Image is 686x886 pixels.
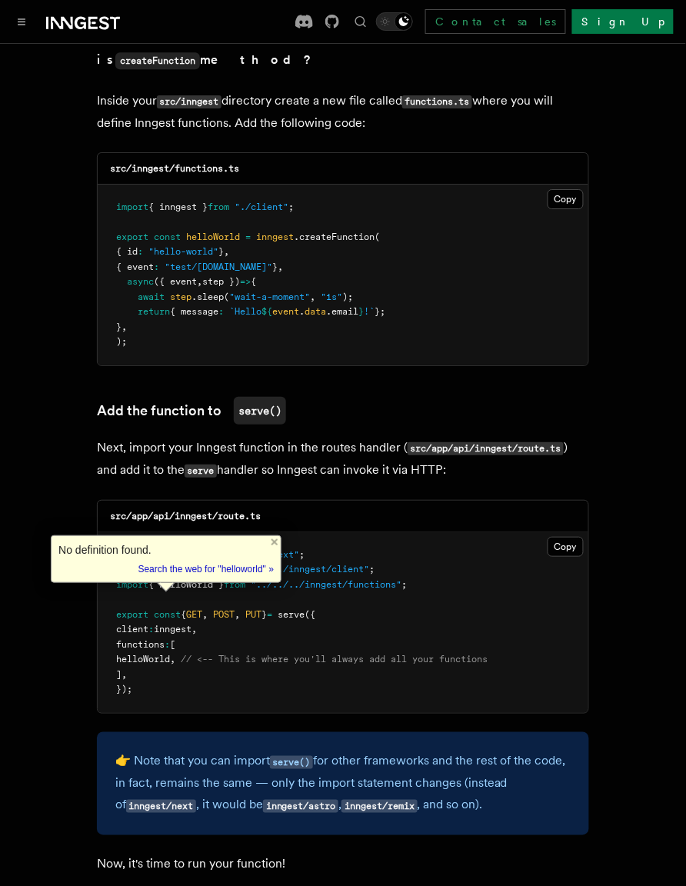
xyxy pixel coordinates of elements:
[299,306,305,317] span: .
[261,306,272,317] span: ${
[138,306,170,317] span: return
[572,9,674,34] a: Sign Up
[170,639,175,650] span: [
[12,12,31,31] button: Toggle navigation
[270,756,313,769] code: serve()
[256,231,294,242] span: inngest
[326,306,358,317] span: .email
[208,202,229,212] span: from
[251,579,401,590] span: "../../../inngest/functions"
[251,276,256,287] span: {
[116,321,122,332] span: }
[97,437,589,481] p: Next, import your Inngest function in the routes handler ( ) and add it to the handler so Inngest...
[235,202,288,212] span: "./client"
[116,669,122,680] span: ]
[126,800,196,813] code: inngest/next
[342,291,353,302] span: );
[116,231,148,242] span: export
[240,276,251,287] span: =>
[278,609,305,620] span: serve
[97,854,589,875] p: Now, it's time to run your function!
[127,276,154,287] span: async
[154,276,197,287] span: ({ event
[263,800,338,813] code: inngest/astro
[272,261,278,272] span: }
[224,246,229,257] span: ,
[116,261,154,272] span: { event
[116,336,127,347] span: );
[218,246,224,257] span: }
[294,231,375,242] span: .createFunction
[364,306,375,317] span: !`
[186,231,240,242] span: helloWorld
[229,306,261,317] span: `Hello
[170,654,175,664] span: ,
[270,754,313,768] a: serve()
[235,609,240,620] span: ,
[186,609,202,620] span: GET
[154,624,191,635] span: inngest
[138,291,165,302] span: await
[116,609,148,620] span: export
[202,609,208,620] span: ,
[154,609,181,620] span: const
[110,163,239,174] code: src/inngest/functions.ts
[97,28,589,72] summary: Learn more: What iscreateFunctionmethod?
[408,442,564,455] code: src/app/api/inngest/route.ts
[154,261,159,272] span: :
[116,654,170,664] span: helloWorld
[224,579,245,590] span: from
[341,800,417,813] code: inngest/remix
[369,564,375,575] span: ;
[224,291,229,302] span: (
[548,537,584,557] button: Copy
[235,564,369,575] span: "../../../inngest/client"
[115,751,571,817] p: 👉 Note that you can import for other frameworks and the rest of the code, in fact, remains the sa...
[375,231,380,242] span: (
[148,579,224,590] span: { helloWorld }
[154,231,181,242] span: const
[181,609,186,620] span: {
[401,579,407,590] span: ;
[202,276,240,287] span: step })
[197,276,202,287] span: ,
[138,246,143,257] span: :
[213,609,235,620] span: POST
[97,90,589,134] p: Inside your directory create a new file called where you will define Inngest functions. Add the f...
[402,95,472,108] code: functions.ts
[351,12,370,31] button: Find something...
[288,202,294,212] span: ;
[116,639,165,650] span: functions
[122,669,127,680] span: ,
[305,609,315,620] span: ({
[157,95,221,108] code: src/inngest
[278,261,283,272] span: ,
[116,202,148,212] span: import
[97,397,286,425] a: Add the function toserve()
[185,465,217,478] code: serve
[261,609,267,620] span: }
[358,306,364,317] span: }
[191,291,224,302] span: .sleep
[181,654,488,664] span: // <-- This is where you'll always add all your functions
[116,624,148,635] span: client
[116,684,132,694] span: });
[229,291,310,302] span: "wait-a-moment"
[115,52,200,69] code: createFunction
[305,306,326,317] span: data
[425,9,566,34] a: Contact sales
[122,321,127,332] span: ,
[165,261,272,272] span: "test/[DOMAIN_NAME]"
[97,31,362,67] strong: Learn more: What is method?
[234,397,286,425] code: serve()
[321,291,342,302] span: "1s"
[110,511,261,521] code: src/app/api/inngest/route.ts
[116,579,148,590] span: import
[191,624,197,635] span: ,
[375,306,385,317] span: };
[245,609,261,620] span: PUT
[148,624,154,635] span: :
[245,231,251,242] span: =
[170,291,191,302] span: step
[218,306,224,317] span: :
